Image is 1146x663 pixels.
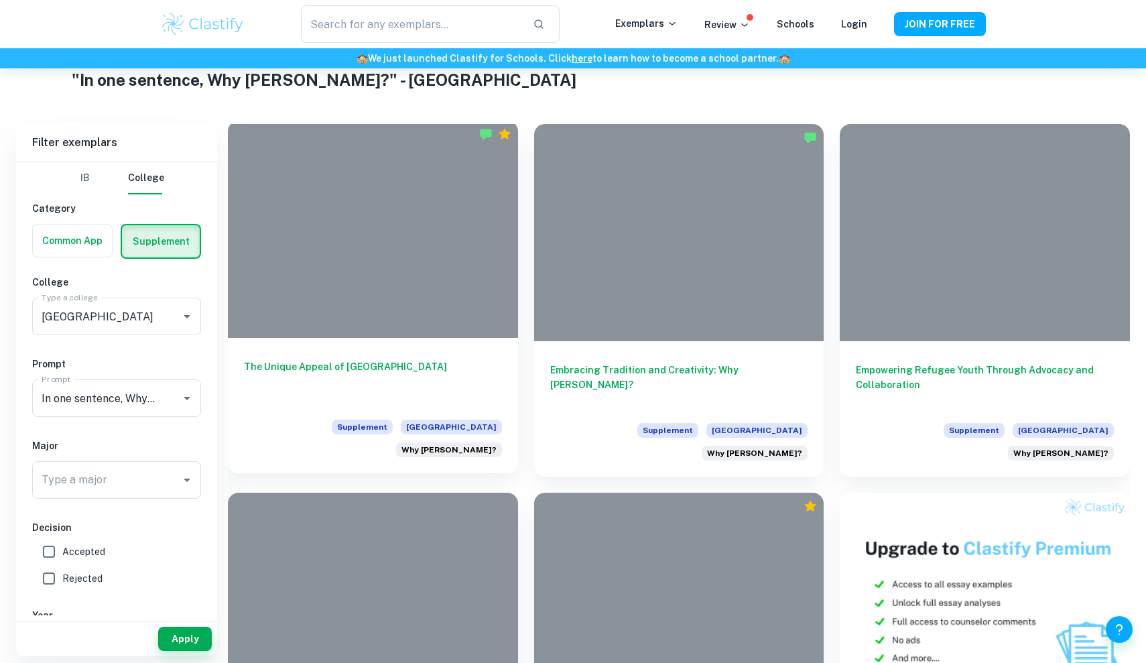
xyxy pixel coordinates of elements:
[16,124,217,162] h6: Filter exemplars
[706,423,808,438] span: [GEOGRAPHIC_DATA]
[3,51,1143,66] h6: We just launched Clastify for Schools. Click to learn how to become a school partner.
[178,307,196,326] button: Open
[804,131,817,144] img: Marked
[357,53,368,64] span: 🏫
[856,363,1114,407] h6: Empowering Refugee Youth Through Advocacy and Collaboration
[301,5,522,43] input: Search for any exemplars...
[1013,423,1114,438] span: [GEOGRAPHIC_DATA]
[69,162,101,194] button: IB
[637,423,698,438] span: Supplement
[160,11,245,38] img: Clastify logo
[42,373,71,385] label: Prompt
[32,608,201,623] h6: Year
[804,499,817,513] div: Premium
[332,420,393,434] span: Supplement
[62,571,103,586] span: Rejected
[178,389,196,408] button: Open
[228,124,518,477] a: The Unique Appeal of [GEOGRAPHIC_DATA]Supplement[GEOGRAPHIC_DATA]In one sentence, Why Brown?
[841,19,867,29] a: Login
[1013,447,1108,459] span: Why [PERSON_NAME]?
[550,363,808,407] h6: Embracing Tradition and Creativity: Why [PERSON_NAME]?
[32,438,201,453] h6: Major
[704,17,750,32] p: Review
[894,12,986,36] button: JOIN FOR FREE
[33,225,112,257] button: Common App
[128,162,164,194] button: College
[779,53,790,64] span: 🏫
[401,444,497,456] span: Why [PERSON_NAME]?
[707,447,802,459] span: Why [PERSON_NAME]?
[944,423,1005,438] span: Supplement
[32,275,201,290] h6: College
[840,124,1130,477] a: Empowering Refugee Youth Through Advocacy and CollaborationSupplement[GEOGRAPHIC_DATA]In one sent...
[158,627,212,651] button: Apply
[32,357,201,371] h6: Prompt
[479,127,493,141] img: Marked
[72,68,1074,92] h1: "In one sentence, Why [PERSON_NAME]?" - [GEOGRAPHIC_DATA]
[498,127,511,141] div: Premium
[42,292,97,303] label: Type a college
[69,162,164,194] div: Filter type choice
[1106,616,1133,643] button: Help and Feedback
[178,471,196,489] button: Open
[1008,446,1114,461] div: In one sentence, Why Brown?
[534,124,824,477] a: Embracing Tradition and Creativity: Why [PERSON_NAME]?Supplement[GEOGRAPHIC_DATA]In one sentence,...
[32,201,201,216] h6: Category
[572,53,592,64] a: here
[702,446,808,461] div: In one sentence, Why Brown?
[401,420,502,434] span: [GEOGRAPHIC_DATA]
[615,16,678,31] p: Exemplars
[122,225,200,257] button: Supplement
[244,359,502,404] h6: The Unique Appeal of [GEOGRAPHIC_DATA]
[396,442,502,457] div: In one sentence, Why Brown?
[777,19,814,29] a: Schools
[62,544,105,559] span: Accepted
[32,520,201,535] h6: Decision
